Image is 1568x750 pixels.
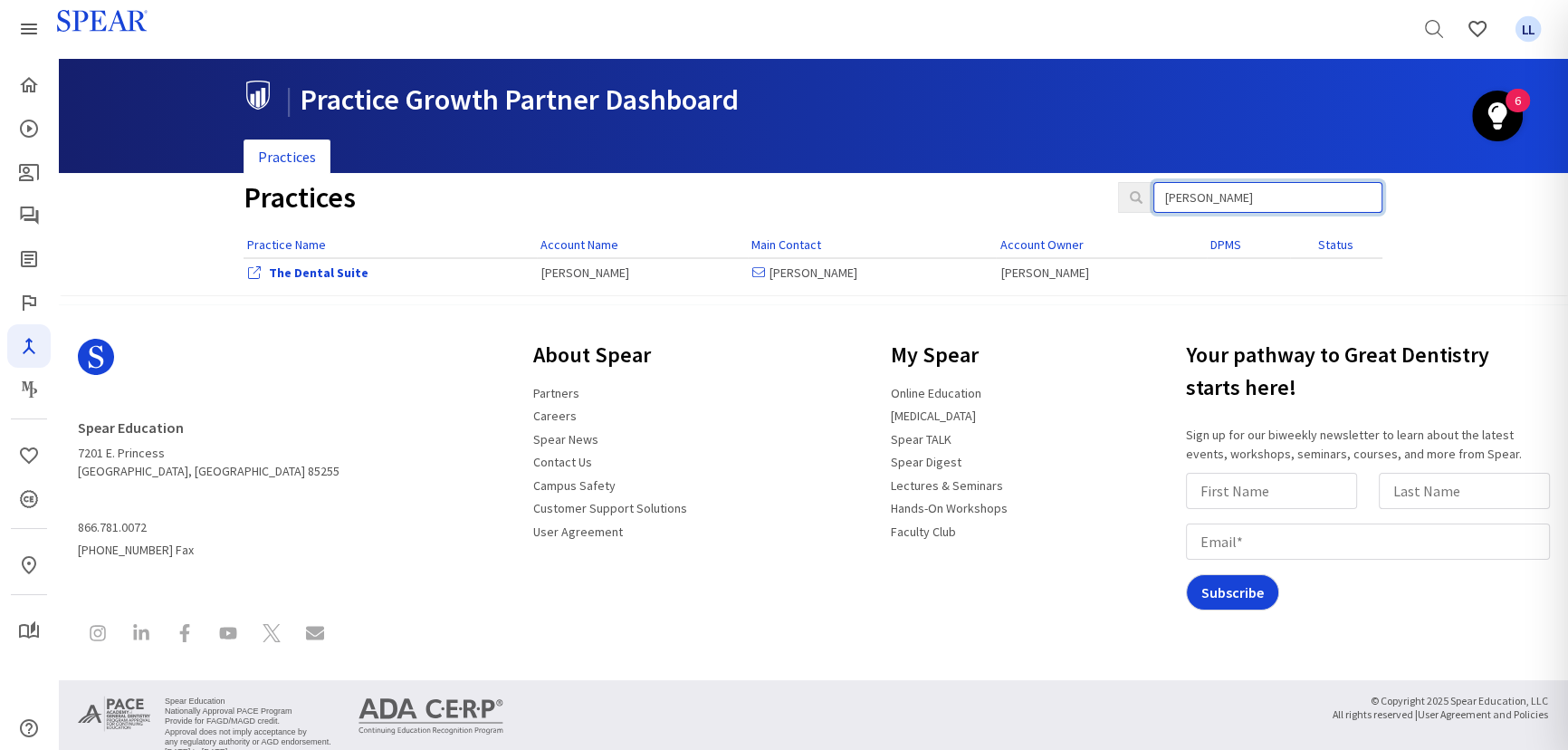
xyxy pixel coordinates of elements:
li: any regulatory authority or AGD endorsement. [165,737,331,747]
a: Main Contact [751,236,821,253]
a: Spear Logo [78,332,339,397]
li: Spear Education [165,697,331,707]
a: In-Person & Virtual [7,543,51,587]
a: Contact Us [522,447,603,477]
a: User Agreement [522,516,634,547]
a: Faculty Club [880,516,967,547]
a: Practice Name [247,236,326,253]
a: Spear Talk [7,194,51,237]
a: Spear Education on YouTube [208,613,248,658]
a: Help [7,707,51,750]
div: 6 [1515,101,1521,124]
div: [PERSON_NAME] [541,264,743,282]
p: Sign up for our biweekly newsletter to learn about the latest events, workshops, seminars, course... [1186,426,1557,464]
a: Spear Digest [880,447,972,477]
a: Favorites [7,434,51,477]
a: View Office Dashboard [269,264,368,281]
a: Careers [522,400,588,431]
a: DPMS [1210,236,1241,253]
a: Practices [244,139,330,175]
svg: Spear Logo [78,339,114,375]
h3: My Spear [880,332,1018,379]
a: Online Education [880,378,992,409]
a: Spear Education on Instagram [78,613,118,658]
a: Spear Education on LinkedIn [121,613,161,658]
a: [MEDICAL_DATA] [880,400,987,431]
a: Contact Spear Education [295,613,335,658]
a: Spear TALK [880,424,962,455]
a: My Study Club [7,610,51,653]
img: ADA CERP Continuing Education Recognition Program [359,698,503,735]
li: Approval does not imply acceptance by [165,727,331,737]
a: Home [7,63,51,107]
a: Spear Education [78,411,195,444]
input: First Name [1186,473,1357,509]
a: CE Credits [7,477,51,521]
address: 7201 E. Princess [GEOGRAPHIC_DATA], [GEOGRAPHIC_DATA] 85255 [78,411,339,480]
li: Provide for FAGD/MAGD credit. [165,716,331,726]
div: [PERSON_NAME] [752,264,991,282]
div: [PERSON_NAME] [1000,264,1202,282]
a: Spear Education on Facebook [165,613,205,658]
a: Account Name [540,236,618,253]
input: Email* [1186,524,1550,560]
a: Spear News [522,424,609,455]
a: Search [1412,7,1456,51]
input: Subscribe [1186,574,1279,611]
h1: Practices [244,182,1091,214]
a: Faculty Club Elite [7,281,51,324]
input: Search Practices [1153,182,1382,213]
a: Lectures & Seminars [880,470,1014,501]
a: Masters Program [7,368,51,411]
a: Navigator Pro [7,324,51,368]
a: Patient Education [7,150,51,194]
a: Spear Digest [7,237,51,281]
a: Customer Support Solutions [522,493,698,524]
a: Favorites [1456,7,1499,51]
span: | [285,82,292,118]
img: Approved PACE Program Provider [78,695,150,733]
h3: About Spear [522,332,698,379]
h3: Your pathway to Great Dentistry starts here! [1186,332,1557,411]
a: Spear Education on X [252,613,292,658]
span: LL [1515,16,1542,43]
a: Courses [7,107,51,150]
a: 866.781.0072 [78,513,158,543]
a: Status [1318,236,1353,253]
small: © Copyright 2025 Spear Education, LLC All rights reserved | [1333,695,1548,722]
a: Favorites [1506,7,1550,51]
a: Campus Safety [522,470,626,501]
button: Open Resource Center, 6 new notifications [1472,91,1523,141]
a: Account Owner [999,236,1083,253]
span: [PHONE_NUMBER] Fax [78,513,339,559]
h1: Practice Growth Partner Dashboard [244,81,1369,116]
a: Spear Products [7,7,51,51]
li: Nationally Approval PACE Program [165,707,331,716]
a: Partners [522,378,590,409]
input: Last Name [1379,473,1550,509]
a: Hands-On Workshops [880,493,1018,524]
